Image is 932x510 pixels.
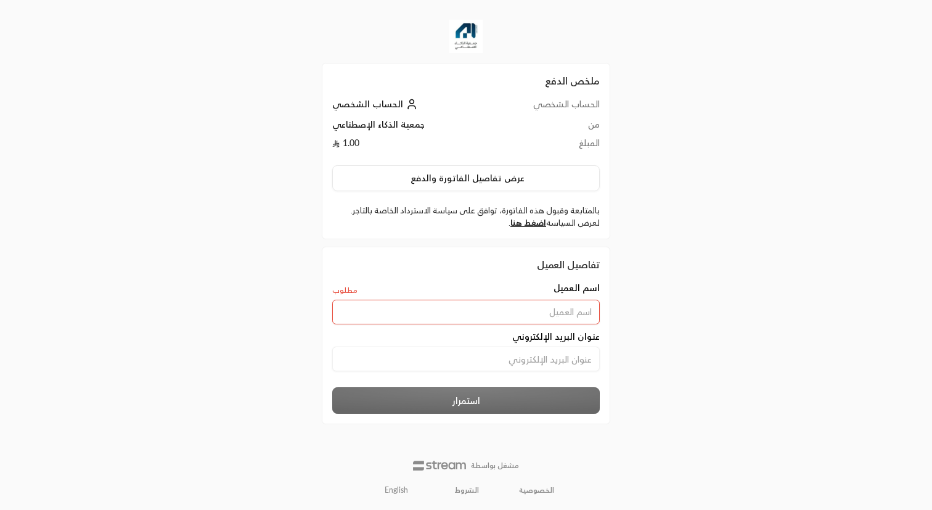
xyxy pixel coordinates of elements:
a: اضغط هنا [510,218,546,228]
span: اسم العميل [554,282,600,295]
button: عرض تفاصيل الفاتورة والدفع [332,165,600,191]
div: مطلوب [332,282,358,295]
td: المبلغ [488,137,600,155]
img: Company Logo [449,20,483,53]
h2: ملخص الدفع [332,73,600,88]
a: English [378,480,415,500]
div: تفاصيل العميل [332,257,600,272]
p: مشغل بواسطة [471,461,519,471]
span: الحساب الشخصي [332,99,403,109]
td: 1.00 [332,137,488,155]
a: الحساب الشخصي [332,99,420,109]
td: الحساب الشخصي [488,98,600,118]
span: عنوان البريد الإلكتروني [512,331,600,343]
td: جمعية الذكاء الإصطناعي [332,118,488,137]
a: الشروط [455,485,479,495]
td: من [488,118,600,137]
input: عنوان البريد الإلكتروني [332,347,600,371]
input: اسم العميل [332,300,600,324]
label: بالمتابعة وقبول هذه الفاتورة، توافق على سياسة الاسترداد الخاصة بالتاجر. لعرض السياسة . [332,205,600,229]
a: الخصوصية [519,485,554,495]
